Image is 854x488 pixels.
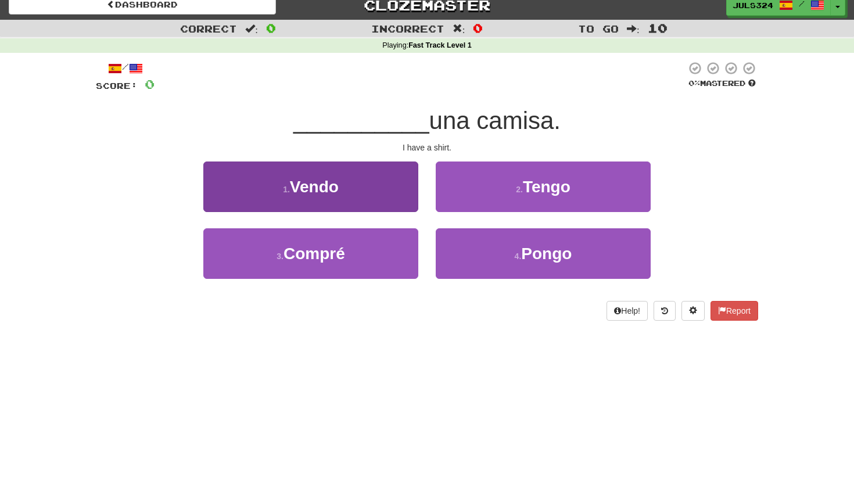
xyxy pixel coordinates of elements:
div: I have a shirt. [96,142,758,153]
span: 0 % [688,78,700,88]
small: 1 . [283,185,290,194]
span: 0 [473,21,483,35]
small: 4 . [515,252,522,261]
span: Compré [284,245,345,263]
small: 2 . [516,185,523,194]
span: 0 [266,21,276,35]
button: 3.Compré [203,228,418,279]
span: : [627,24,640,34]
span: Score: [96,81,138,91]
span: Vendo [290,178,339,196]
button: 2.Tengo [436,162,651,212]
span: Incorrect [371,23,444,34]
span: To go [578,23,619,34]
span: Pongo [521,245,572,263]
button: 4.Pongo [436,228,651,279]
span: una camisa. [429,107,561,134]
strong: Fast Track Level 1 [408,41,472,49]
span: Correct [180,23,237,34]
span: : [245,24,258,34]
div: / [96,61,155,76]
span: : [453,24,465,34]
small: 3 . [277,252,284,261]
div: Mastered [686,78,758,89]
button: 1.Vendo [203,162,418,212]
span: 0 [145,77,155,91]
span: __________ [293,107,429,134]
button: Report [711,301,758,321]
button: Help! [607,301,648,321]
span: 10 [648,21,668,35]
button: Round history (alt+y) [654,301,676,321]
span: Tengo [523,178,570,196]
